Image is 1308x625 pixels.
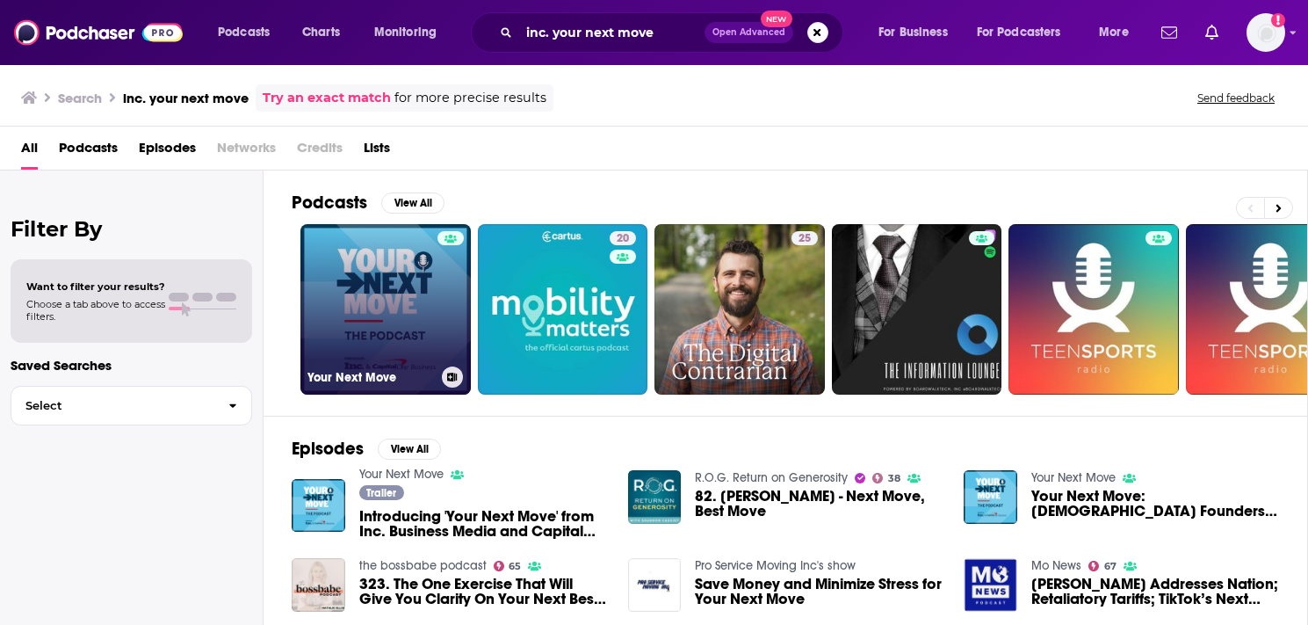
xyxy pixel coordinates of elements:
[11,216,252,242] h2: Filter By
[59,134,118,170] a: Podcasts
[488,12,860,53] div: Search podcasts, credits, & more...
[654,224,825,395] a: 25
[364,134,390,170] a: Lists
[292,192,367,214] h2: Podcasts
[888,475,900,483] span: 38
[695,489,943,519] a: 82. Kimberly Brown - Next Move, Best Move
[11,400,214,411] span: Select
[1031,489,1279,519] span: Your Next Move: [DEMOGRAPHIC_DATA] Founders—The Funding Question
[509,563,521,570] span: 65
[206,18,293,47] button: open menu
[878,20,948,45] span: For Business
[292,438,364,460] h2: Episodes
[14,16,183,49] img: Podchaser - Follow, Share and Rate Podcasts
[218,20,270,45] span: Podcasts
[866,18,970,47] button: open menu
[977,20,1061,45] span: For Podcasters
[965,18,1087,47] button: open menu
[1088,561,1116,571] a: 67
[359,467,444,482] a: Your Next Move
[1104,563,1116,570] span: 67
[617,230,629,248] span: 20
[292,192,444,214] a: PodcastsView All
[761,11,792,27] span: New
[217,134,276,170] span: Networks
[705,22,793,43] button: Open AdvancedNew
[307,370,435,385] h3: Your Next Move
[1198,18,1225,47] a: Show notifications dropdown
[1247,13,1285,52] button: Show profile menu
[366,488,396,498] span: Trailer
[494,561,522,571] a: 65
[359,509,607,539] a: Introducing 'Your Next Move' from Inc. Business Media and Capital One Business
[478,224,648,395] a: 20
[799,230,811,248] span: 25
[695,489,943,519] span: 82. [PERSON_NAME] - Next Move, Best Move
[381,193,444,214] button: View All
[300,224,471,395] a: Your Next Move
[58,90,102,106] h3: Search
[964,470,1017,524] img: Your Next Move: Female Founders—The Funding Question
[1154,18,1184,47] a: Show notifications dropdown
[628,558,682,612] img: Save Money and Minimize Stress for Your Next Move
[21,134,38,170] a: All
[1271,13,1285,27] svg: Add a profile image
[791,231,818,245] a: 25
[11,357,252,374] p: Saved Searches
[297,134,343,170] span: Credits
[1031,577,1279,607] a: Trump Addresses Nation; Retaliatory Tariffs; TikTok’s Next Move; College Hopefuls New “Dream School”
[1247,13,1285,52] span: Logged in as SolComms
[359,577,607,607] a: 323. The One Exercise That Will Give You Clarity On Your Next Best Move
[695,470,848,485] a: R.O.G. Return on Generosity
[26,280,165,293] span: Want to filter your results?
[964,558,1017,612] img: Trump Addresses Nation; Retaliatory Tariffs; TikTok’s Next Move; College Hopefuls New “Dream School”
[11,386,252,425] button: Select
[1031,558,1081,573] a: Mo News
[519,18,705,47] input: Search podcasts, credits, & more...
[1031,489,1279,519] a: Your Next Move: Female Founders—The Funding Question
[695,577,943,607] a: Save Money and Minimize Stress for Your Next Move
[1247,13,1285,52] img: User Profile
[378,439,441,460] button: View All
[263,88,391,108] a: Try an exact match
[292,479,345,533] img: Introducing 'Your Next Move' from Inc. Business Media and Capital One Business
[123,90,249,106] h3: inc. your next move
[302,20,340,45] span: Charts
[292,438,441,460] a: EpisodesView All
[394,88,546,108] span: for more precise results
[1031,577,1279,607] span: [PERSON_NAME] Addresses Nation; Retaliatory Tariffs; TikTok’s Next Move; College Hopefuls New “Dr...
[26,298,165,323] span: Choose a tab above to access filters.
[610,231,636,245] a: 20
[359,558,487,573] a: the bossbabe podcast
[1031,470,1116,485] a: Your Next Move
[292,558,345,612] img: 323. The One Exercise That Will Give You Clarity On Your Next Best Move
[628,470,682,524] img: 82. Kimberly Brown - Next Move, Best Move
[1087,18,1151,47] button: open menu
[1099,20,1129,45] span: More
[1192,91,1280,105] button: Send feedback
[712,28,785,37] span: Open Advanced
[291,18,350,47] a: Charts
[695,558,856,573] a: Pro Service Moving Inc's show
[362,18,459,47] button: open menu
[139,134,196,170] a: Episodes
[374,20,437,45] span: Monitoring
[872,473,900,483] a: 38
